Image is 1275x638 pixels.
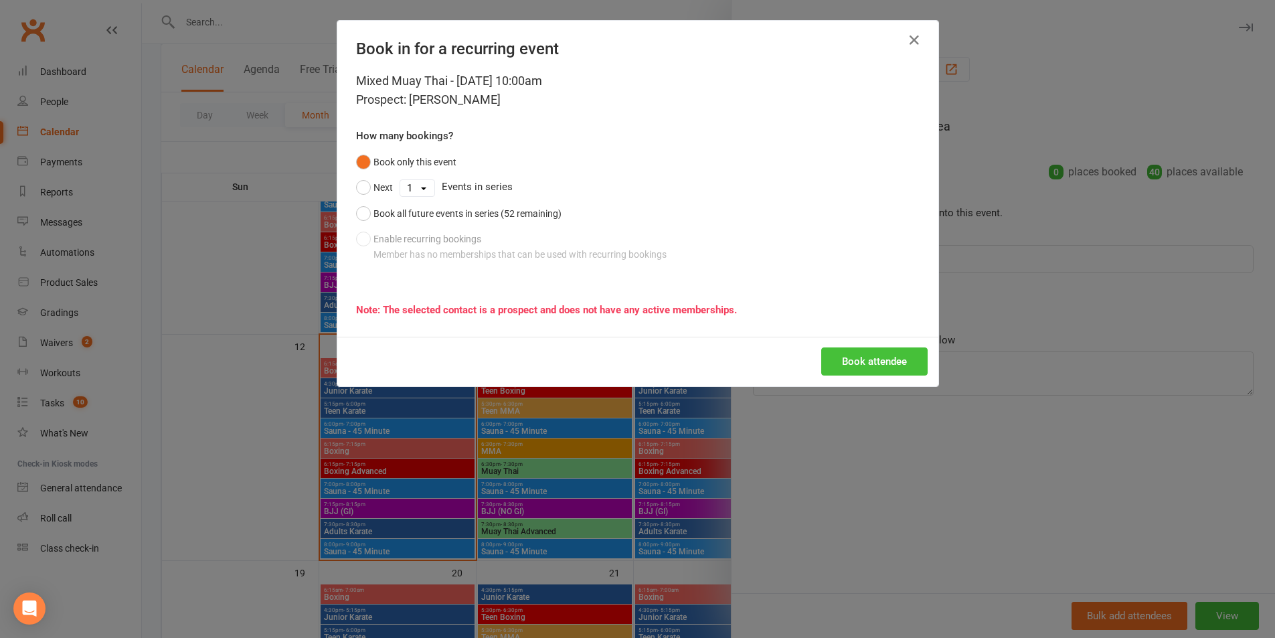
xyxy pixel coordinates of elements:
div: Events in series [356,175,920,200]
div: Note: The selected contact is a prospect and does not have any active memberships. [356,302,920,318]
div: Open Intercom Messenger [13,592,46,625]
div: Mixed Muay Thai - [DATE] 10:00am Prospect: [PERSON_NAME] [356,72,920,109]
h4: Book in for a recurring event [356,39,920,58]
button: Book only this event [356,149,456,175]
label: How many bookings? [356,128,453,144]
button: Next [356,175,393,200]
button: Close [904,29,925,51]
div: Book all future events in series (52 remaining) [373,206,562,221]
button: Book all future events in series (52 remaining) [356,201,562,226]
button: Book attendee [821,347,928,376]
